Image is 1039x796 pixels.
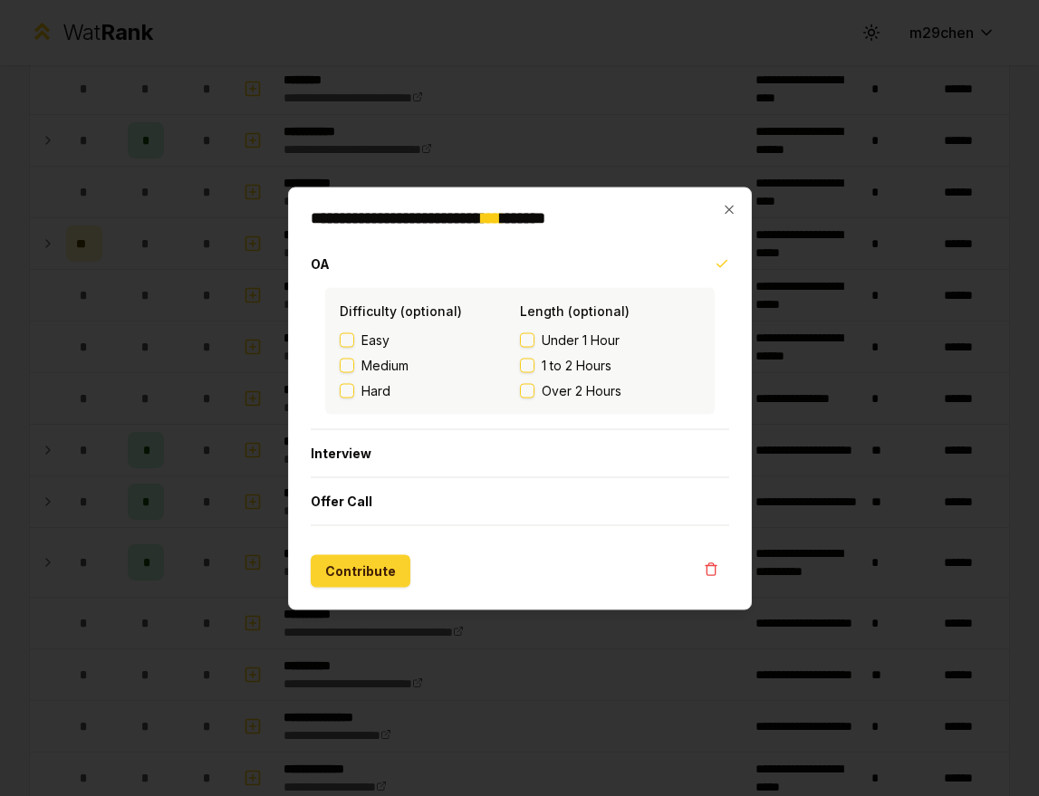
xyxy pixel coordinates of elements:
[311,429,729,476] button: Interview
[311,477,729,524] button: Offer Call
[520,332,534,347] button: Under 1 Hour
[520,302,630,318] label: Length (optional)
[542,331,620,349] span: Under 1 Hour
[520,383,534,398] button: Over 2 Hours
[340,332,354,347] button: Easy
[340,358,354,372] button: Medium
[361,356,409,374] span: Medium
[520,358,534,372] button: 1 to 2 Hours
[311,287,729,428] div: OA
[340,383,354,398] button: Hard
[542,356,611,374] span: 1 to 2 Hours
[542,381,621,399] span: Over 2 Hours
[361,331,390,349] span: Easy
[340,302,462,318] label: Difficulty (optional)
[311,240,729,287] button: OA
[311,554,410,587] button: Contribute
[361,381,390,399] span: Hard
